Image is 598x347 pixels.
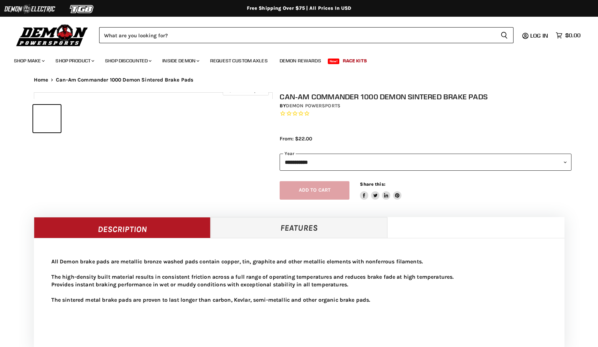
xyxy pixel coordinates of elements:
aside: Share this: [360,181,401,200]
span: Click to expand [226,88,265,93]
a: Request Custom Axles [205,54,273,68]
div: Free Shipping Over $75 | All Prices In USD [20,5,578,11]
input: Search [99,27,495,43]
p: All Demon brake pads are metallic bronze washed pads contain copper, tin, graphite and other meta... [51,258,547,304]
span: New! [328,59,340,64]
a: Shop Make [9,54,49,68]
a: Inside Demon [157,54,204,68]
img: TGB Logo 2 [56,2,108,16]
a: Description [34,217,211,238]
a: Features [211,217,387,238]
button: Can-Am Commander 1000 Demon Sintered Brake Pads thumbnail [93,105,120,132]
button: Can-Am Commander 1000 Demon Sintered Brake Pads thumbnail [33,105,61,132]
a: Demon Powersports [286,103,340,109]
span: Rated 0.0 out of 5 stars 0 reviews [280,110,571,117]
select: year [280,154,571,171]
form: Product [99,27,514,43]
h1: Can-Am Commander 1000 Demon Sintered Brake Pads [280,92,571,101]
button: Can-Am Commander 1000 Demon Sintered Brake Pads thumbnail [122,105,150,132]
a: Log in [527,32,552,39]
ul: Main menu [9,51,579,68]
button: Search [495,27,514,43]
img: Demon Powersports [14,23,90,47]
span: Can-Am Commander 1000 Demon Sintered Brake Pads [56,77,193,83]
button: Can-Am Commander 1000 Demon Sintered Brake Pads thumbnail [63,105,90,132]
a: Shop Discounted [100,54,156,68]
button: Can-Am Commander 1000 Demon Sintered Brake Pads thumbnail [152,105,179,132]
nav: Breadcrumbs [20,77,578,83]
span: $0.00 [565,32,581,39]
span: Log in [530,32,548,39]
a: Demon Rewards [274,54,326,68]
span: From: $22.00 [280,136,312,142]
span: Share this: [360,182,385,187]
a: Home [34,77,49,83]
a: $0.00 [552,30,584,40]
div: by [280,102,571,110]
img: Demon Electric Logo 2 [3,2,56,16]
a: Race Kits [338,54,372,68]
a: Shop Product [50,54,98,68]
